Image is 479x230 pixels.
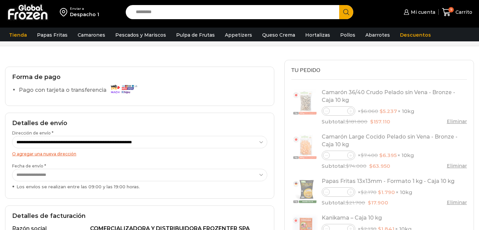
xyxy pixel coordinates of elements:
[12,163,267,190] label: Fecha de envío *
[259,29,298,41] a: Queso Crema
[222,29,255,41] a: Appetizers
[442,4,472,20] a: 9 Carrito
[70,11,99,18] div: Despacho 1
[362,29,393,41] a: Abarrotes
[12,151,76,156] a: O agregar una nueva dirección
[12,120,267,127] h2: Detalles de envío
[19,84,141,96] label: Pago con tarjeta o transferencia
[337,29,359,41] a: Pollos
[109,83,139,95] img: Pago con tarjeta o transferencia
[454,9,472,15] span: Carrito
[6,29,30,41] a: Tienda
[12,169,267,181] select: Fecha de envío * Los envíos se realizan entre las 09:00 y las 19:00 horas.
[302,29,333,41] a: Hortalizas
[60,6,70,18] img: address-field-icon.svg
[339,5,353,19] button: Search button
[112,29,169,41] a: Pescados y Mariscos
[12,130,267,148] label: Dirección de envío *
[74,29,109,41] a: Camarones
[397,29,434,41] a: Descuentos
[12,184,267,190] div: Los envíos se realizan entre las 09:00 y las 19:00 horas.
[12,213,267,220] h2: Detalles de facturación
[409,9,435,15] span: Mi cuenta
[291,67,320,74] span: Tu pedido
[34,29,71,41] a: Papas Fritas
[402,5,435,19] a: Mi cuenta
[173,29,218,41] a: Pulpa de Frutas
[12,74,267,81] h2: Forma de pago
[70,6,99,11] div: Enviar a
[12,136,267,148] select: Dirección de envío *
[448,7,454,12] span: 9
